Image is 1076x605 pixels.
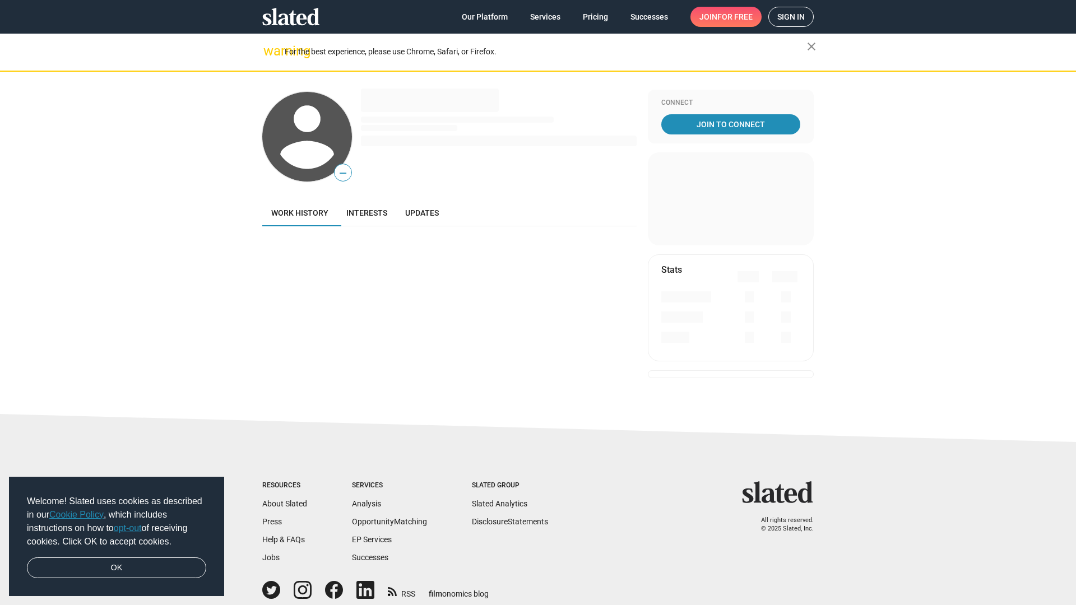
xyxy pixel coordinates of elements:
[453,7,517,27] a: Our Platform
[27,495,206,548] span: Welcome! Slated uses cookies as described in our , which includes instructions on how to of recei...
[583,7,608,27] span: Pricing
[335,166,351,180] span: —
[271,208,328,217] span: Work history
[574,7,617,27] a: Pricing
[388,582,415,599] a: RSS
[777,7,805,26] span: Sign in
[472,499,527,508] a: Slated Analytics
[622,7,677,27] a: Successes
[661,264,682,276] mat-card-title: Stats
[352,553,388,562] a: Successes
[285,44,807,59] div: For the best experience, please use Chrome, Safari, or Firefox.
[429,589,442,598] span: film
[429,580,489,599] a: filmonomics blog
[630,7,668,27] span: Successes
[27,557,206,579] a: dismiss cookie message
[262,481,307,490] div: Resources
[352,535,392,544] a: EP Services
[690,7,762,27] a: Joinfor free
[9,477,224,597] div: cookieconsent
[262,199,337,226] a: Work history
[352,517,427,526] a: OpportunityMatching
[405,208,439,217] span: Updates
[263,44,277,58] mat-icon: warning
[352,499,381,508] a: Analysis
[699,7,753,27] span: Join
[717,7,753,27] span: for free
[530,7,560,27] span: Services
[337,199,396,226] a: Interests
[661,114,800,134] a: Join To Connect
[262,535,305,544] a: Help & FAQs
[805,40,818,53] mat-icon: close
[262,517,282,526] a: Press
[462,7,508,27] span: Our Platform
[49,510,104,519] a: Cookie Policy
[664,114,798,134] span: Join To Connect
[472,517,548,526] a: DisclosureStatements
[661,99,800,108] div: Connect
[262,553,280,562] a: Jobs
[768,7,814,27] a: Sign in
[521,7,569,27] a: Services
[346,208,387,217] span: Interests
[352,481,427,490] div: Services
[114,523,142,533] a: opt-out
[262,499,307,508] a: About Slated
[396,199,448,226] a: Updates
[472,481,548,490] div: Slated Group
[749,516,814,533] p: All rights reserved. © 2025 Slated, Inc.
